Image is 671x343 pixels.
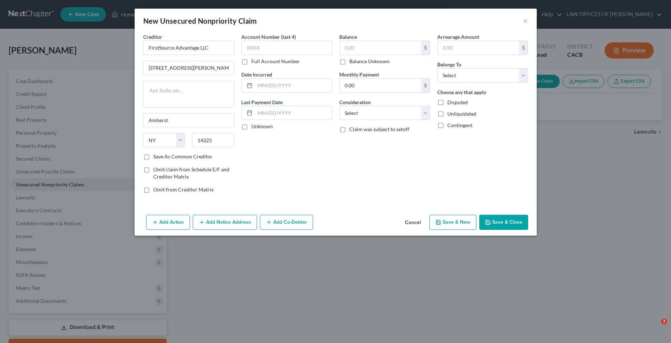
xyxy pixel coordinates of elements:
div: New Unsecured Nonpriority Claim [143,16,257,26]
input: 0.00 [340,41,421,55]
label: Save As Common Creditor [153,153,213,160]
button: Add Notice Address [193,215,257,230]
button: Add Action [146,215,190,230]
input: MM/DD/YYYY [255,106,332,120]
input: XXXX [241,41,332,55]
span: Contingent [447,122,472,128]
div: $ [519,41,528,55]
label: Consideration [339,98,371,106]
label: Balance [339,33,357,41]
input: Search creditor by name... [143,41,234,55]
span: Creditor [143,34,162,40]
span: 2 [661,319,667,324]
button: Add Co-Debtor [260,215,313,230]
span: Unliquidated [447,111,476,117]
input: Enter address... [144,61,234,75]
button: Save & Close [479,215,528,230]
label: Account Number (last 4) [241,33,296,41]
div: $ [421,79,430,92]
iframe: Intercom live chat [647,319,664,336]
span: Omit claim from Schedule E/F and Creditor Matrix [153,166,229,180]
input: 0.00 [438,41,519,55]
label: Balance Unknown [349,58,390,65]
button: × [523,17,528,25]
span: Belongs To [437,61,461,68]
label: Monthly Payment [339,71,379,78]
button: Cancel [399,215,427,230]
input: Enter city... [144,113,234,127]
label: Unknown [251,123,273,130]
span: Claim was subject to setoff [349,126,409,132]
input: 0.00 [340,79,421,92]
span: Disputed [447,99,468,105]
input: MM/DD/YYYY [255,79,332,92]
input: Enter zip... [192,133,234,147]
label: Arrearage Amount [437,33,479,41]
div: $ [421,41,430,55]
button: Save & New [429,215,476,230]
label: Full Account Number [251,58,300,65]
span: Omit from Creditor Matrix [153,186,214,193]
label: Last Payment Date [241,98,283,106]
label: Date Incurred [241,71,272,78]
label: Choose any that apply [437,88,486,96]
